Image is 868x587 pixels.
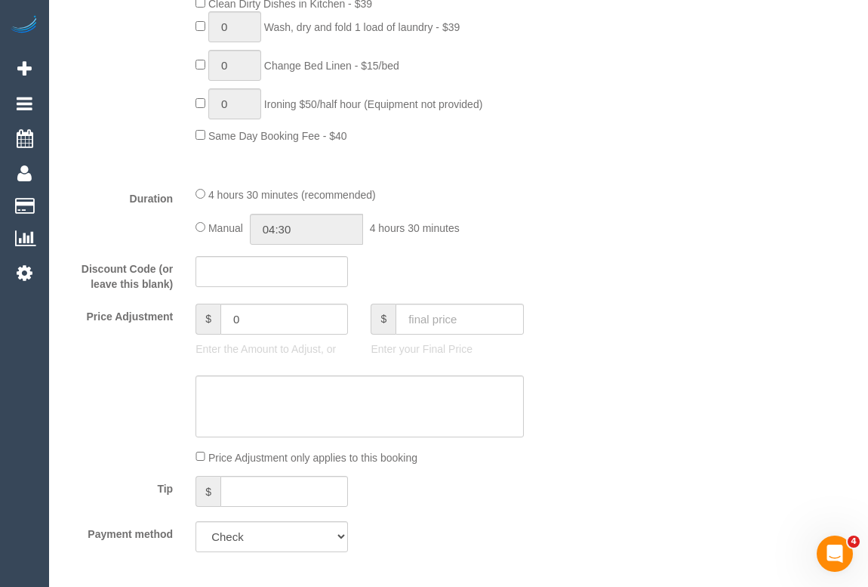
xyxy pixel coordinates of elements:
span: 4 [848,536,860,548]
iframe: Intercom live chat [817,536,853,572]
label: Tip [53,476,184,496]
span: Wash, dry and fold 1 load of laundry - $39 [264,21,460,33]
span: $ [371,304,396,335]
label: Payment method [53,521,184,542]
span: Manual [208,222,243,234]
span: Same Day Booking Fee - $40 [208,130,347,142]
span: Price Adjustment only applies to this booking [208,451,417,463]
span: Change Bed Linen - $15/bed [264,60,399,72]
span: 4 hours 30 minutes [370,222,460,234]
span: 4 hours 30 minutes (recommended) [208,189,376,201]
input: final price [396,304,523,335]
img: Automaid Logo [9,15,39,36]
label: Duration [53,186,184,206]
label: Price Adjustment [53,304,184,324]
p: Enter the Amount to Adjust, or [195,341,348,357]
span: Ironing $50/half hour (Equipment not provided) [264,98,483,110]
span: $ [195,476,220,507]
span: $ [195,304,220,335]
p: Enter your Final Price [371,341,523,357]
label: Discount Code (or leave this blank) [53,256,184,292]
